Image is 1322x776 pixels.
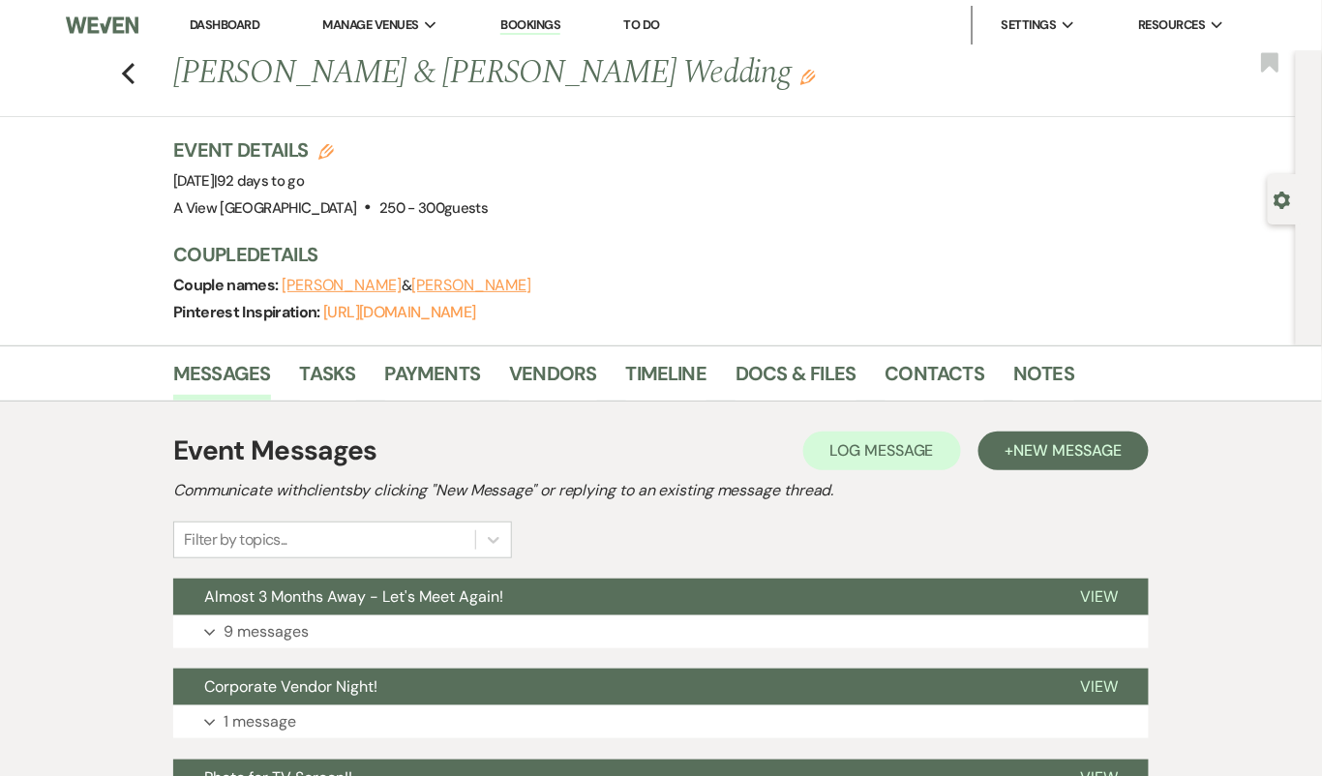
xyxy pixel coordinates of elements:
a: Contacts [886,358,985,401]
h1: Event Messages [173,431,377,471]
span: Corporate Vendor Night! [204,676,377,697]
span: Manage Venues [323,15,419,35]
button: Log Message [803,432,961,470]
span: Resources [1138,15,1205,35]
a: Vendors [509,358,596,401]
button: View [1049,579,1149,615]
p: 9 messages [224,619,309,644]
button: Almost 3 Months Away - Let's Meet Again! [173,579,1049,615]
h3: Couple Details [173,241,1257,268]
a: Timeline [626,358,707,401]
a: Messages [173,358,271,401]
span: New Message [1014,440,1122,461]
a: Dashboard [190,16,259,33]
p: 1 message [224,709,296,734]
span: Almost 3 Months Away - Let's Meet Again! [204,586,503,607]
span: Couple names: [173,275,282,295]
button: +New Message [978,432,1149,470]
button: [PERSON_NAME] [411,278,531,293]
h3: Event Details [173,136,488,164]
span: View [1080,586,1118,607]
span: Settings [1002,15,1057,35]
h2: Communicate with clients by clicking "New Message" or replying to an existing message thread. [173,479,1149,502]
img: Weven Logo [66,5,138,45]
a: To Do [624,16,660,33]
a: Notes [1013,358,1074,401]
span: 92 days to go [218,171,305,191]
button: 1 message [173,705,1149,738]
span: & [282,276,531,295]
button: Corporate Vendor Night! [173,669,1049,705]
span: Pinterest Inspiration: [173,302,323,322]
span: [DATE] [173,171,304,191]
a: Payments [385,358,481,401]
span: View [1080,676,1118,697]
div: Filter by topics... [184,528,287,552]
a: Tasks [300,358,356,401]
button: Open lead details [1274,190,1291,208]
span: Log Message [830,440,934,461]
span: 250 - 300 guests [379,198,488,218]
h1: [PERSON_NAME] & [PERSON_NAME] Wedding [173,50,1040,97]
a: [URL][DOMAIN_NAME] [323,302,475,322]
span: | [214,171,304,191]
button: 9 messages [173,615,1149,648]
a: Bookings [500,16,560,35]
span: A View [GEOGRAPHIC_DATA] [173,198,357,218]
a: Docs & Files [736,358,856,401]
button: Edit [800,68,816,85]
button: [PERSON_NAME] [282,278,402,293]
button: View [1049,669,1149,705]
